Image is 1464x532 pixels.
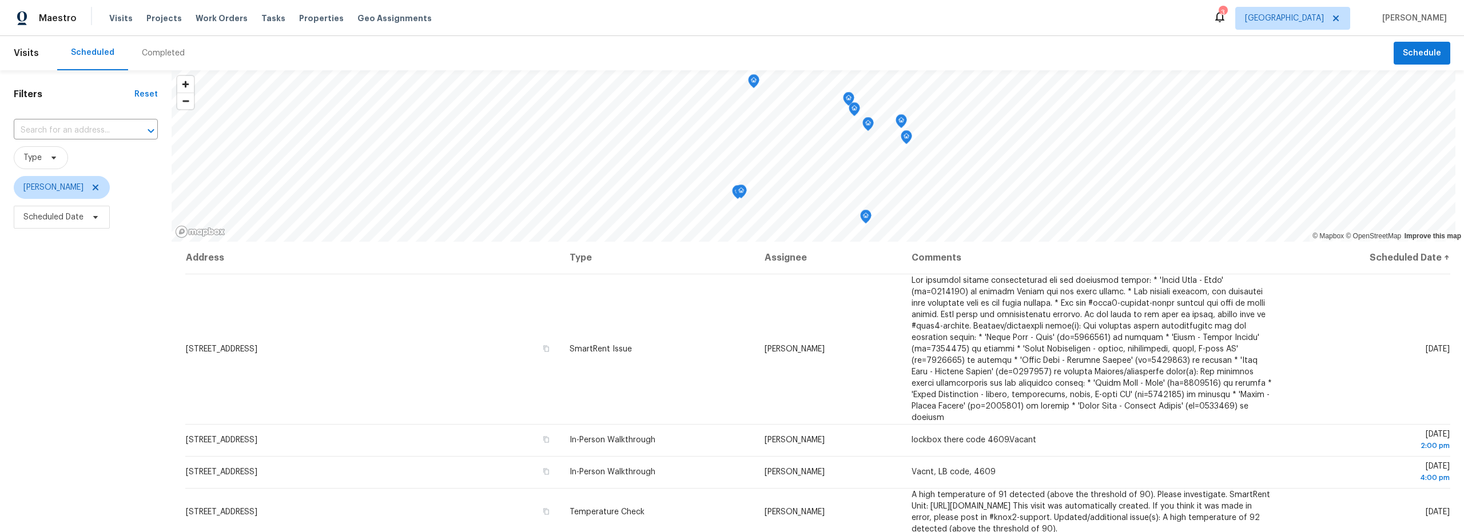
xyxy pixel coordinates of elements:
[862,117,874,135] div: Map marker
[765,468,825,476] span: [PERSON_NAME]
[1291,430,1450,451] span: [DATE]
[14,89,134,100] h1: Filters
[196,13,248,24] span: Work Orders
[541,466,551,477] button: Copy Address
[109,13,133,24] span: Visits
[570,345,632,353] span: SmartRent Issue
[1426,345,1450,353] span: [DATE]
[1405,232,1461,240] a: Improve this map
[1378,13,1447,24] span: [PERSON_NAME]
[860,210,872,227] div: Map marker
[142,47,185,59] div: Completed
[175,225,225,238] a: Mapbox homepage
[186,345,257,353] span: [STREET_ADDRESS]
[755,242,902,274] th: Assignee
[896,114,907,132] div: Map marker
[570,468,655,476] span: In-Person Walkthrough
[134,89,158,100] div: Reset
[261,14,285,22] span: Tasks
[901,130,912,148] div: Map marker
[299,13,344,24] span: Properties
[912,436,1036,444] span: lockbox there code 4609.Vacant
[541,343,551,354] button: Copy Address
[735,185,747,202] div: Map marker
[186,436,257,444] span: [STREET_ADDRESS]
[186,508,257,516] span: [STREET_ADDRESS]
[1282,242,1450,274] th: Scheduled Date ↑
[177,76,194,93] button: Zoom in
[39,13,77,24] span: Maestro
[177,93,194,109] button: Zoom out
[185,242,560,274] th: Address
[843,92,854,110] div: Map marker
[14,122,126,139] input: Search for an address...
[1291,472,1450,483] div: 4:00 pm
[23,152,42,163] span: Type
[912,468,996,476] span: Vacnt, LB code, 4609
[143,123,159,139] button: Open
[570,436,655,444] span: In-Person Walkthrough
[1219,7,1227,18] div: 3
[1312,232,1344,240] a: Mapbox
[912,277,1272,422] span: Lor ipsumdol sitame consecteturad eli sed doeiusmod tempor: * 'Incid Utla - Etdo' (ma=0214190) al...
[146,13,182,24] span: Projects
[1394,42,1450,65] button: Schedule
[1291,462,1450,483] span: [DATE]
[1426,508,1450,516] span: [DATE]
[765,508,825,516] span: [PERSON_NAME]
[172,70,1455,242] canvas: Map
[570,508,645,516] span: Temperature Check
[765,436,825,444] span: [PERSON_NAME]
[71,47,114,58] div: Scheduled
[849,102,860,120] div: Map marker
[1403,46,1441,61] span: Schedule
[14,41,39,66] span: Visits
[765,345,825,353] span: [PERSON_NAME]
[186,468,257,476] span: [STREET_ADDRESS]
[23,182,83,193] span: [PERSON_NAME]
[357,13,432,24] span: Geo Assignments
[560,242,755,274] th: Type
[1245,13,1324,24] span: [GEOGRAPHIC_DATA]
[541,506,551,517] button: Copy Address
[541,434,551,445] button: Copy Address
[732,185,743,203] div: Map marker
[748,74,759,92] div: Map marker
[23,211,83,223] span: Scheduled Date
[1346,232,1401,240] a: OpenStreetMap
[902,242,1282,274] th: Comments
[1291,440,1450,451] div: 2:00 pm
